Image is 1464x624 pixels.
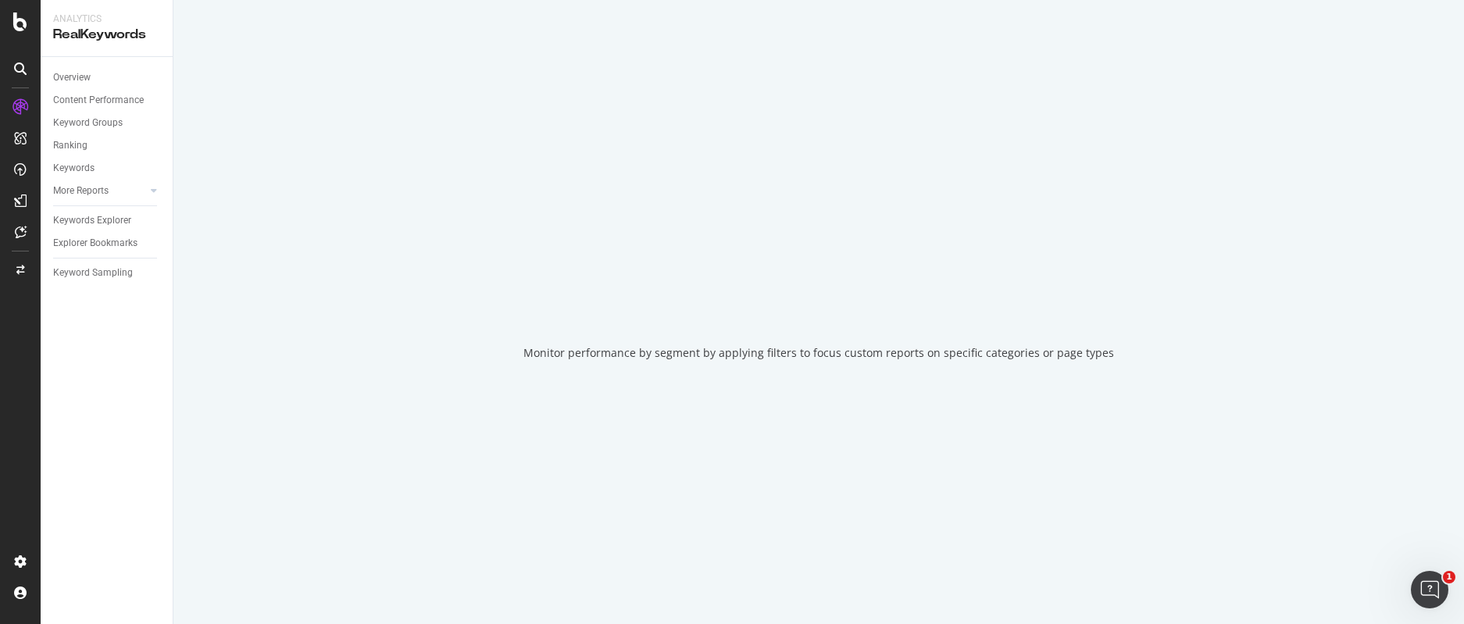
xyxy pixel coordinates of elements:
div: More Reports [53,183,109,199]
a: Keywords [53,160,162,177]
div: Keywords [53,160,95,177]
span: 1 [1443,571,1455,583]
a: Content Performance [53,92,162,109]
div: Content Performance [53,92,144,109]
div: Overview [53,70,91,86]
a: Explorer Bookmarks [53,235,162,251]
div: Ranking [53,137,87,154]
div: animation [762,264,875,320]
div: Keyword Sampling [53,265,133,281]
a: Keyword Groups [53,115,162,131]
iframe: Intercom live chat [1411,571,1448,608]
div: Explorer Bookmarks [53,235,137,251]
a: Keyword Sampling [53,265,162,281]
a: Overview [53,70,162,86]
a: Keywords Explorer [53,212,162,229]
div: Analytics [53,12,160,26]
div: RealKeywords [53,26,160,44]
div: Keywords Explorer [53,212,131,229]
a: Ranking [53,137,162,154]
div: Keyword Groups [53,115,123,131]
a: More Reports [53,183,146,199]
div: Monitor performance by segment by applying filters to focus custom reports on specific categories... [523,345,1114,361]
